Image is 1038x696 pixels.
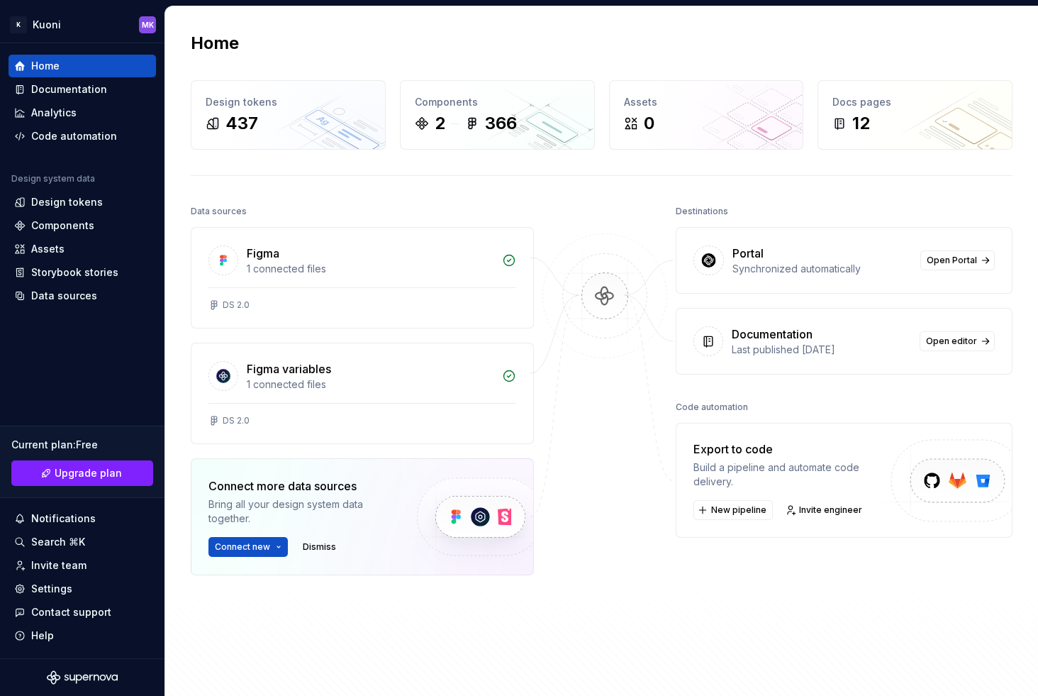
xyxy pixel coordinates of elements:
[435,112,445,135] div: 2
[832,95,998,109] div: Docs pages
[852,112,870,135] div: 12
[732,262,912,276] div: Synchronized automatically
[3,9,162,40] button: KKuoniMK
[927,255,977,266] span: Open Portal
[9,125,156,148] a: Code automation
[644,112,654,135] div: 0
[31,582,72,596] div: Settings
[9,191,156,214] a: Design tokens
[9,531,156,553] button: Search ⌘K
[33,18,61,32] div: Kuoni
[208,477,393,495] div: Connect more data sources
[31,242,65,256] div: Assets
[191,227,534,328] a: Figma1 connected filesDS 2.0
[223,415,250,426] div: DS 2.0
[31,219,94,233] div: Components
[693,460,893,489] div: Build a pipeline and automate code delivery.
[31,106,77,120] div: Analytics
[9,507,156,530] button: Notifications
[55,466,122,480] span: Upgrade plan
[799,504,862,516] span: Invite engineer
[296,537,342,557] button: Dismiss
[676,201,728,221] div: Destinations
[31,629,54,643] div: Help
[732,343,911,357] div: Last published [DATE]
[9,101,156,124] a: Analytics
[781,500,869,520] a: Invite engineer
[926,336,977,347] span: Open editor
[247,245,279,262] div: Figma
[191,343,534,444] a: Figma variables1 connected filesDS 2.0
[208,537,288,557] button: Connect new
[11,173,95,184] div: Design system data
[31,512,96,526] div: Notifications
[31,59,60,73] div: Home
[400,80,595,150] a: Components2366
[9,238,156,260] a: Assets
[9,578,156,600] a: Settings
[9,214,156,237] a: Components
[732,245,764,262] div: Portal
[191,80,386,150] a: Design tokens437
[10,16,27,33] div: K
[191,201,247,221] div: Data sources
[9,55,156,77] a: Home
[817,80,1012,150] a: Docs pages12
[693,500,773,520] button: New pipeline
[732,326,813,343] div: Documentation
[676,397,748,417] div: Code automation
[9,78,156,101] a: Documentation
[920,331,995,351] a: Open editor
[247,377,493,392] div: 1 connected files
[223,299,250,311] div: DS 2.0
[415,95,580,109] div: Components
[11,438,153,452] div: Current plan : Free
[711,504,766,516] span: New pipeline
[47,670,118,685] svg: Supernova Logo
[225,112,258,135] div: 437
[31,605,111,619] div: Contact support
[31,195,103,209] div: Design tokens
[31,265,118,280] div: Storybook stories
[624,95,789,109] div: Assets
[31,535,85,549] div: Search ⌘K
[9,261,156,284] a: Storybook stories
[191,32,239,55] h2: Home
[9,554,156,577] a: Invite team
[920,250,995,270] a: Open Portal
[693,441,893,458] div: Export to code
[9,624,156,647] button: Help
[215,541,270,553] span: Connect new
[303,541,336,553] span: Dismiss
[142,19,154,31] div: MK
[9,285,156,307] a: Data sources
[31,558,86,573] div: Invite team
[206,95,371,109] div: Design tokens
[609,80,804,150] a: Assets0
[31,82,107,96] div: Documentation
[9,601,156,624] button: Contact support
[208,497,393,526] div: Bring all your design system data together.
[247,262,493,276] div: 1 connected files
[31,289,97,303] div: Data sources
[31,129,117,143] div: Code automation
[247,360,331,377] div: Figma variables
[11,460,153,486] a: Upgrade plan
[485,112,517,135] div: 366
